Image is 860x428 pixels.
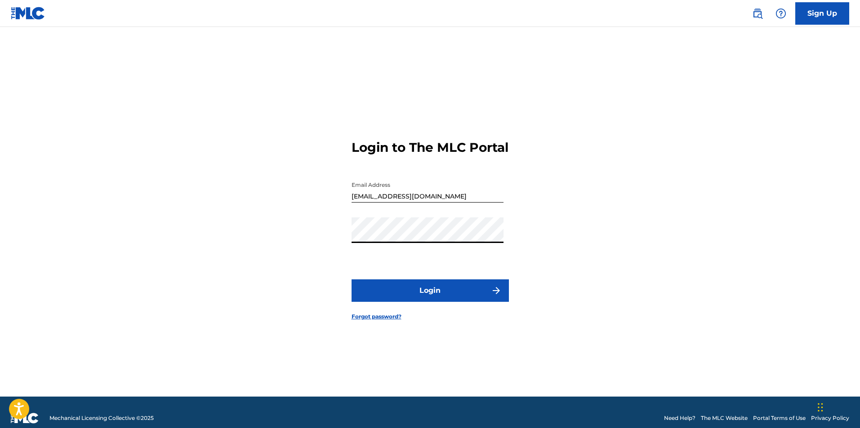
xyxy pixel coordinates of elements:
[11,413,39,424] img: logo
[11,7,45,20] img: MLC Logo
[749,4,766,22] a: Public Search
[818,394,823,421] div: Drag
[815,385,860,428] iframe: Chat Widget
[775,8,786,19] img: help
[664,414,695,422] a: Need Help?
[491,285,502,296] img: f7272a7cc735f4ea7f67.svg
[811,414,849,422] a: Privacy Policy
[352,279,509,302] button: Login
[753,414,806,422] a: Portal Terms of Use
[795,2,849,25] a: Sign Up
[752,8,763,19] img: search
[772,4,790,22] div: Help
[49,414,154,422] span: Mechanical Licensing Collective © 2025
[701,414,748,422] a: The MLC Website
[352,140,508,155] h3: Login to The MLC Portal
[352,313,401,321] a: Forgot password?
